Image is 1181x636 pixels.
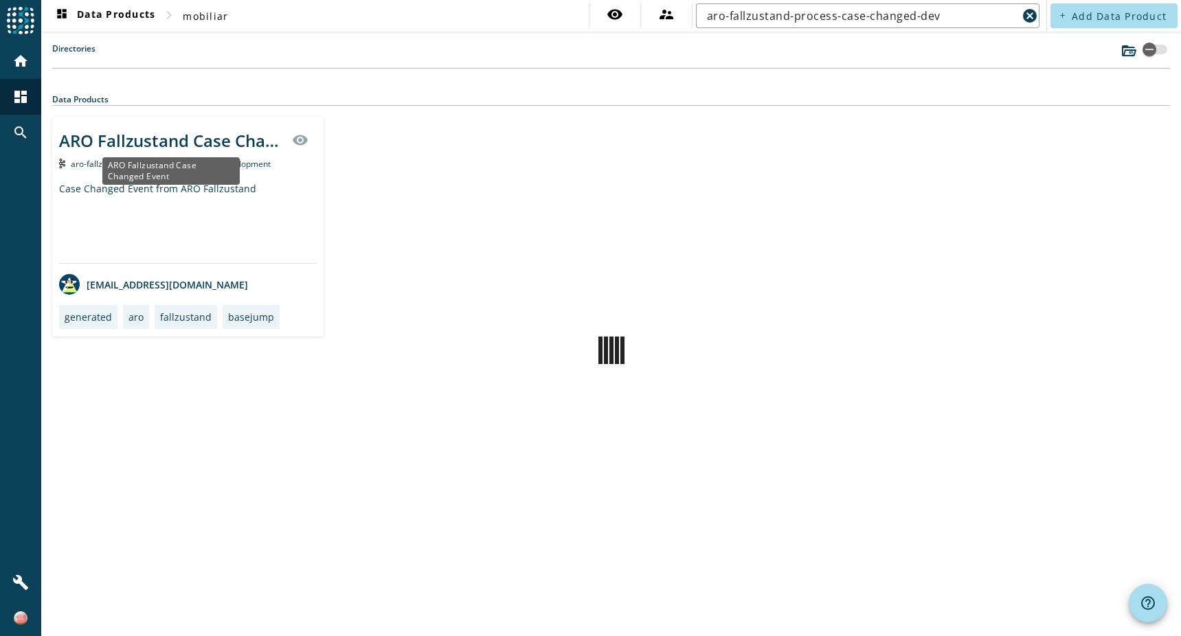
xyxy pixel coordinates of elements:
input: Search (% or * for wildcards) [707,8,1017,24]
img: avatar [59,274,80,295]
mat-icon: cancel [1022,8,1038,24]
mat-icon: dashboard [54,8,70,24]
img: spoud-logo.svg [7,7,34,34]
mat-icon: help_outline [1140,595,1156,611]
button: Add Data Product [1050,3,1178,28]
button: mobiliar [177,3,234,28]
mat-icon: supervisor_account [658,6,675,23]
label: Directories [52,43,95,68]
div: aro [128,310,144,323]
mat-icon: add [1059,12,1066,19]
mat-icon: dashboard [12,89,29,105]
button: Data Products [48,3,161,28]
mat-icon: build [12,574,29,591]
div: Data Products [52,93,1170,106]
span: Kafka Topic: aro-fallzustand-process-case-changed-development [71,158,271,170]
span: mobiliar [183,10,228,23]
div: basejump [228,310,274,323]
div: Case Changed Event from ARO Fallzustand [59,182,317,263]
div: generated [65,310,112,323]
div: ARO Fallzustand Case Changed Event [59,129,284,152]
mat-icon: search [12,124,29,141]
mat-icon: chevron_right [161,7,177,23]
img: Kafka Topic: aro-fallzustand-process-case-changed-development [59,159,65,168]
div: [EMAIL_ADDRESS][DOMAIN_NAME] [59,274,248,295]
div: ARO Fallzustand Case Changed Event [102,157,240,185]
span: Data Products [54,8,155,24]
img: bc65eeafa616969259ca383ff2527990 [14,611,27,625]
mat-icon: visibility [292,132,308,148]
mat-icon: home [12,53,29,69]
button: Clear [1020,6,1039,25]
div: fallzustand [160,310,212,323]
mat-icon: visibility [607,6,623,23]
span: Add Data Product [1072,10,1167,23]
